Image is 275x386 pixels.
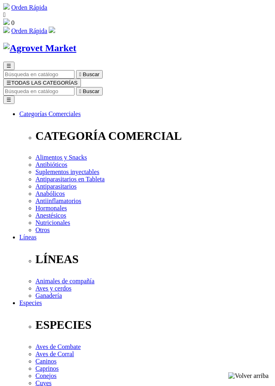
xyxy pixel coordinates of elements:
[19,299,42,306] a: Especies
[35,226,50,233] a: Otros
[6,63,11,69] span: ☰
[35,253,272,266] p: LÍNEAS
[35,285,71,292] a: Aves y cerdos
[19,110,81,117] a: Categorías Comerciales
[3,70,74,79] input: Buscar
[3,62,14,70] button: ☰
[76,70,103,79] button:  Buscar
[35,154,87,161] a: Alimentos y Snacks
[35,351,74,357] a: Aves de Corral
[3,43,77,54] img: Agrovet Market
[79,88,81,94] i: 
[83,88,99,94] span: Buscar
[3,87,74,95] input: Buscar
[35,372,56,379] a: Conejos
[76,87,103,95] button:  Buscar
[35,205,67,212] a: Hormonales
[35,292,62,299] a: Ganadería
[3,11,6,18] i: 
[3,19,10,25] img: shopping-bag.svg
[19,234,37,241] a: Líneas
[35,212,66,219] a: Anestésicos
[11,4,47,11] a: Orden Rápida
[49,27,55,34] a: Acceda a su cuenta de cliente
[6,80,11,86] span: ☰
[35,190,65,197] a: Anabólicos
[35,129,272,143] p: CATEGORÍA COMERCIAL
[3,79,81,87] button: ☰TODAS LAS CATEGORÍAS
[35,219,70,226] a: Nutricionales
[35,197,81,204] a: Antiinflamatorios
[35,358,56,365] a: Caninos
[3,27,10,33] img: shopping-cart.svg
[228,372,269,380] img: Volver arriba
[35,161,67,168] a: Antibióticos
[35,168,99,175] a: Suplementos inyectables
[35,278,95,284] a: Animales de compañía
[79,71,81,77] i: 
[3,95,14,104] button: ☰
[35,183,77,190] a: Antiparasitarios
[35,343,81,350] a: Aves de Combate
[11,19,14,26] span: 0
[35,176,105,183] a: Antiparasitarios en Tableta
[11,27,47,34] a: Orden Rápida
[35,318,272,332] p: ESPECIES
[35,365,59,372] a: Caprinos
[83,71,99,77] span: Buscar
[3,3,10,10] img: shopping-cart.svg
[49,27,55,33] img: user.svg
